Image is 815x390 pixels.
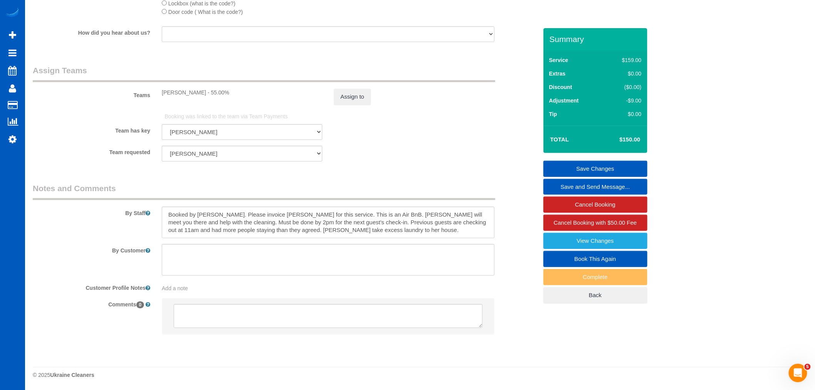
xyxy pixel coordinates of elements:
a: Back [543,287,647,303]
div: $159.00 [606,56,642,64]
label: Team requested [27,146,156,156]
a: Save Changes [543,161,647,177]
div: [PERSON_NAME] - 55.00% [162,89,322,96]
a: Cancel Booking [543,197,647,213]
a: Book This Again [543,251,647,267]
label: By Staff [27,207,156,217]
iframe: Intercom live chat [789,364,807,382]
button: Assign to [334,89,371,105]
span: Cancel Booking with $50.00 Fee [554,219,637,226]
label: Teams [27,89,156,99]
label: Discount [549,83,572,91]
strong: Ukraine Cleaners [50,372,94,378]
div: ($0.00) [606,83,642,91]
span: 5 [805,364,811,370]
span: Add a note [162,285,188,291]
label: Service [549,56,568,64]
label: By Customer [27,244,156,254]
a: Save and Send Message... [543,179,647,195]
img: Automaid Logo [5,8,20,18]
h4: $150.00 [596,136,640,143]
div: -$9.00 [606,97,642,104]
legend: Assign Teams [33,65,495,82]
label: Customer Profile Notes [27,281,156,292]
label: Team has key [27,124,156,134]
p: Booking was linked to the team via Team Payments [165,113,490,120]
div: © 2025 [33,371,807,379]
h3: Summary [550,35,644,44]
label: Extras [549,70,566,77]
a: View Changes [543,233,647,249]
label: Adjustment [549,97,579,104]
div: $0.00 [606,110,642,118]
legend: Notes and Comments [33,183,495,200]
a: Cancel Booking with $50.00 Fee [543,215,647,231]
label: Comments [27,298,156,308]
strong: Total [550,136,569,143]
span: Lockbox (what is the code?) [168,0,235,7]
div: $0.00 [606,70,642,77]
span: Door code ( What is the code?) [168,9,243,15]
span: 0 [136,301,144,308]
label: How did you hear about us? [27,26,156,37]
label: Tip [549,110,557,118]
